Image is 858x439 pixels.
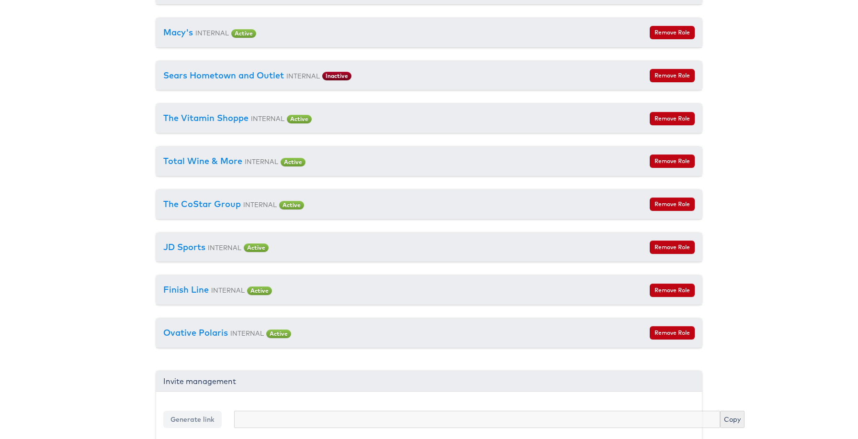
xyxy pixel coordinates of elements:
[650,326,695,340] button: Remove Role
[650,241,695,254] button: Remove Role
[208,243,241,252] small: INTERNAL
[163,241,205,252] a: JD Sports
[163,284,209,295] a: Finish Line
[279,201,304,209] span: Active
[286,72,320,80] small: INTERNAL
[251,114,284,122] small: INTERNAL
[231,29,256,38] span: Active
[720,411,745,428] button: Copy
[650,284,695,297] button: Remove Role
[245,157,278,165] small: INTERNAL
[650,69,695,82] button: Remove Role
[243,200,277,209] small: INTERNAL
[163,112,248,123] a: The Vitamin Shoppe
[163,198,241,209] a: The CoStar Group
[163,27,193,38] a: Macy's
[266,329,291,338] span: Active
[650,26,695,39] button: Remove Role
[322,72,351,80] span: Inactive
[650,198,695,211] button: Remove Role
[244,243,269,252] span: Active
[163,155,242,166] a: Total Wine & More
[163,411,222,428] button: Generate link
[650,112,695,125] button: Remove Role
[281,158,305,166] span: Active
[163,70,284,81] a: Sears Hometown and Outlet
[211,286,245,294] small: INTERNAL
[247,286,272,295] span: Active
[163,327,228,338] a: Ovative Polaris
[156,371,702,392] div: Invite management
[650,154,695,168] button: Remove Role
[195,29,229,37] small: INTERNAL
[287,115,312,123] span: Active
[230,329,264,337] small: INTERNAL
